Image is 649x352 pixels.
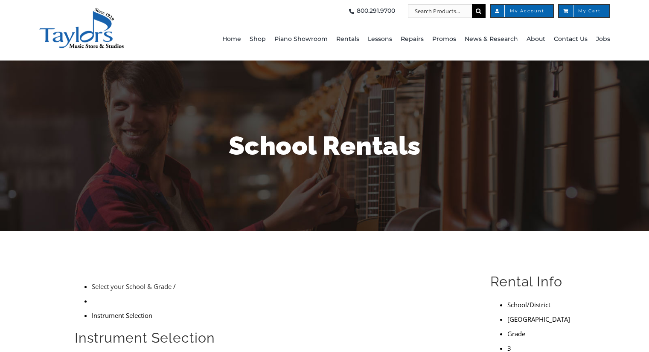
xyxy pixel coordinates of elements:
[472,4,486,18] input: Search
[527,18,545,61] a: About
[554,18,588,61] a: Contact Us
[465,32,518,46] span: News & Research
[499,9,544,13] span: My Account
[554,32,588,46] span: Contact Us
[357,4,395,18] span: 800.291.9700
[222,32,241,46] span: Home
[507,312,574,326] li: [GEOGRAPHIC_DATA]
[187,4,610,18] nav: Top Right
[507,326,574,341] li: Grade
[432,32,456,46] span: Promos
[432,18,456,61] a: Promos
[568,9,601,13] span: My Cart
[336,18,359,61] a: Rentals
[368,18,392,61] a: Lessons
[558,4,610,18] a: My Cart
[274,32,328,46] span: Piano Showroom
[92,308,470,323] li: Instrument Selection
[465,18,518,61] a: News & Research
[250,32,266,46] span: Shop
[75,128,574,164] h1: School Rentals
[507,297,574,312] li: School/District
[250,18,266,61] a: Shop
[222,18,241,61] a: Home
[596,18,610,61] a: Jobs
[408,4,472,18] input: Search Products...
[187,18,610,61] nav: Main Menu
[274,18,328,61] a: Piano Showroom
[92,282,172,291] a: Select your School & Grade
[173,282,176,291] span: /
[39,6,124,15] a: taylors-music-store-west-chester
[346,4,395,18] a: 800.291.9700
[336,32,359,46] span: Rentals
[490,273,574,291] h2: Rental Info
[401,18,424,61] a: Repairs
[527,32,545,46] span: About
[596,32,610,46] span: Jobs
[490,4,554,18] a: My Account
[75,329,470,347] h2: Instrument Selection
[401,32,424,46] span: Repairs
[368,32,392,46] span: Lessons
